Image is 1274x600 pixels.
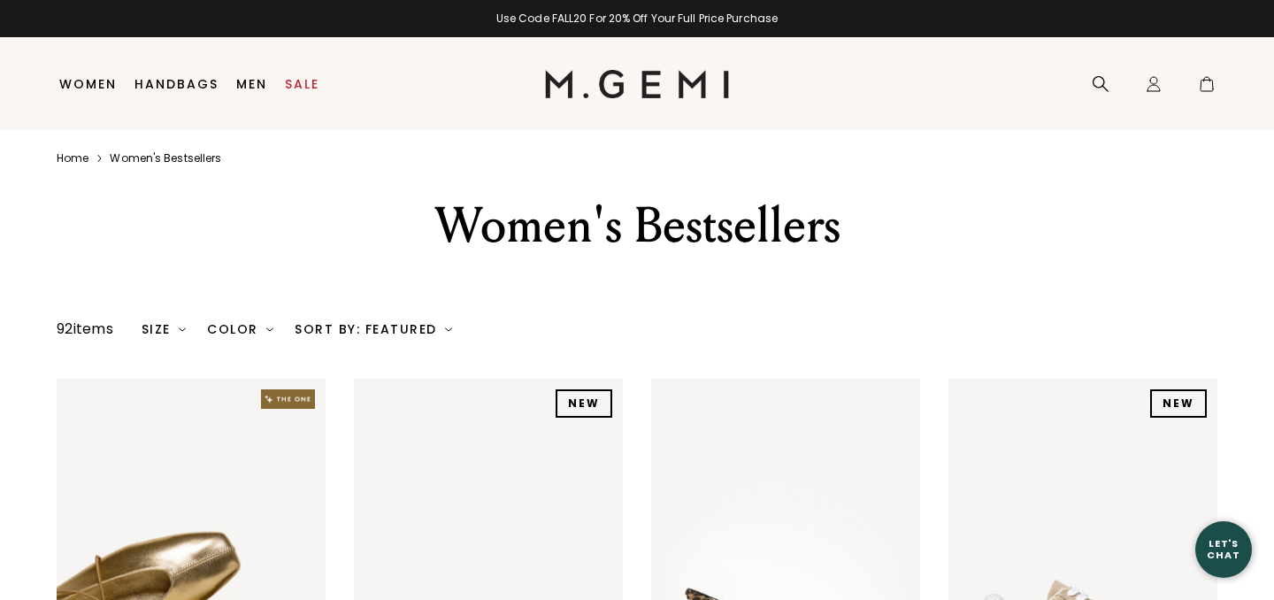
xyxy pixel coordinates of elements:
div: 92 items [57,319,113,340]
a: Men [236,77,267,91]
div: NEW [1150,389,1207,418]
img: chevron-down.svg [179,326,186,333]
div: Color [207,322,273,336]
a: Women [59,77,117,91]
img: chevron-down.svg [445,326,452,333]
div: Size [142,322,187,336]
a: Sale [285,77,319,91]
a: Home [57,151,88,165]
div: Let's Chat [1195,538,1252,560]
div: Women's Bestsellers [330,194,944,258]
a: Women's bestsellers [110,151,221,165]
div: NEW [556,389,612,418]
div: Sort By: Featured [295,322,452,336]
a: Handbags [134,77,219,91]
img: The One tag [261,389,315,409]
img: M.Gemi [545,70,730,98]
img: chevron-down.svg [266,326,273,333]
